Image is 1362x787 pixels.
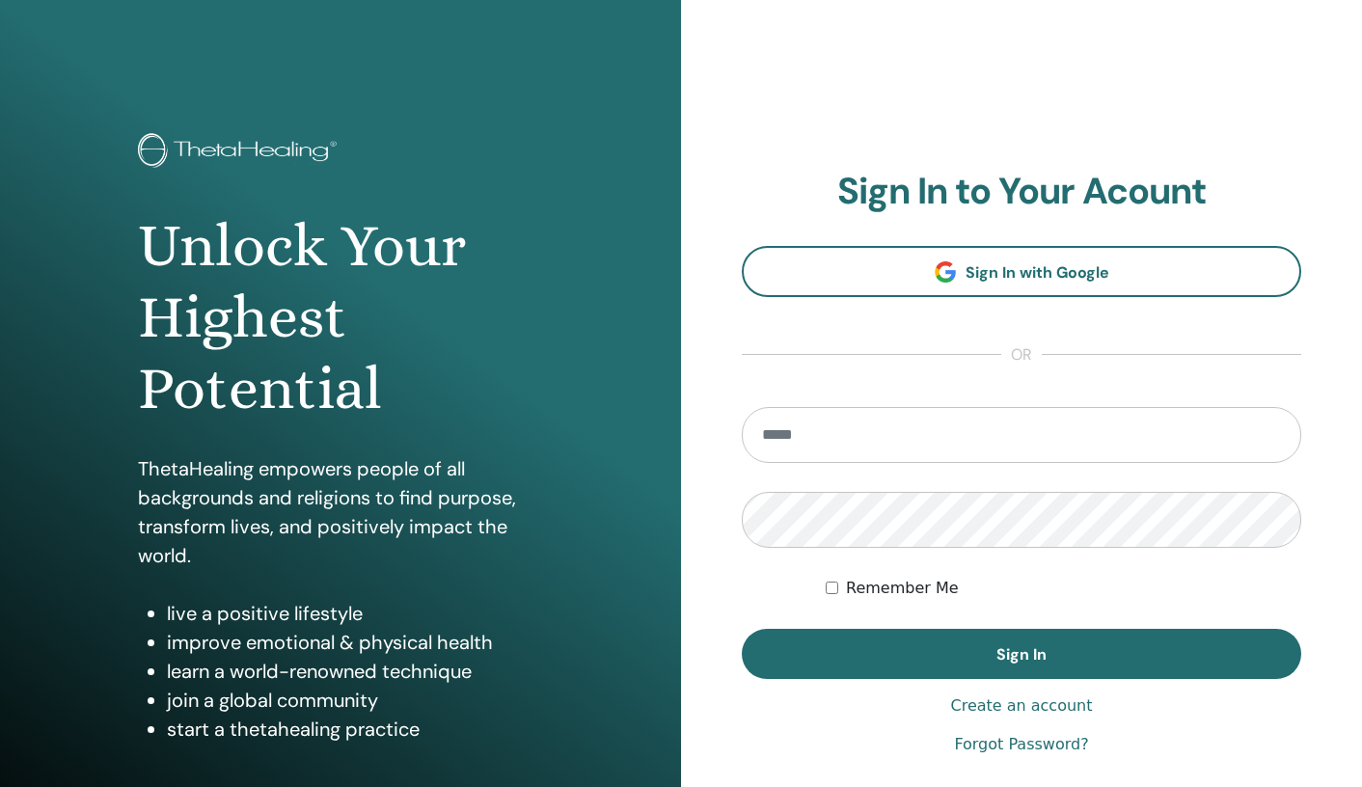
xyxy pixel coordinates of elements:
li: improve emotional & physical health [167,628,544,657]
a: Forgot Password? [954,733,1088,756]
span: Sign In [996,644,1047,665]
li: start a thetahealing practice [167,715,544,744]
label: Remember Me [846,577,959,600]
h1: Unlock Your Highest Potential [138,210,544,425]
h2: Sign In to Your Acount [742,170,1301,214]
a: Sign In with Google [742,246,1301,297]
button: Sign In [742,629,1301,679]
p: ThetaHealing empowers people of all backgrounds and religions to find purpose, transform lives, a... [138,454,544,570]
li: join a global community [167,686,544,715]
li: live a positive lifestyle [167,599,544,628]
div: Keep me authenticated indefinitely or until I manually logout [826,577,1301,600]
a: Create an account [950,694,1092,718]
li: learn a world-renowned technique [167,657,544,686]
span: Sign In with Google [966,262,1109,283]
span: or [1001,343,1042,366]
